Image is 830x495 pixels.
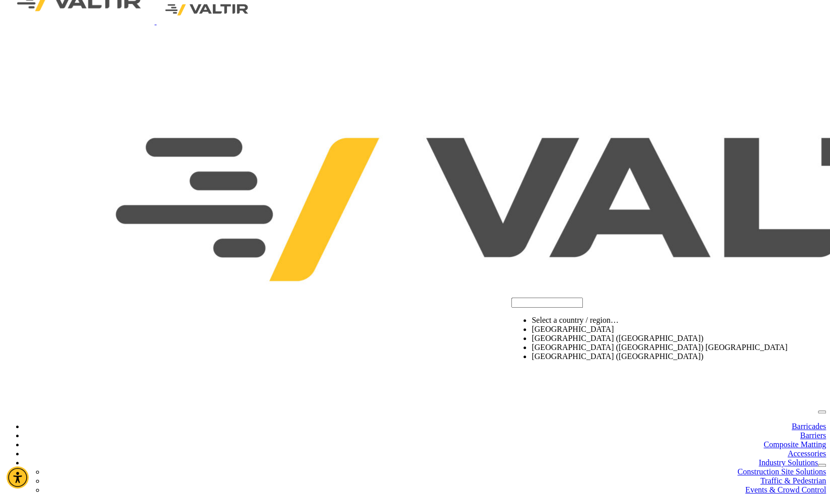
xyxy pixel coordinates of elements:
a: Barricades [792,422,826,431]
button: menu toggle [818,410,826,413]
a: Industry Solutions [759,458,818,467]
a: Events & Crowd Control [745,485,826,494]
a: Traffic & Pedestrian [760,476,826,485]
li: [GEOGRAPHIC_DATA] [532,325,787,334]
li: [GEOGRAPHIC_DATA] ([GEOGRAPHIC_DATA]) [532,352,787,361]
a: Accessories [788,449,826,458]
li: [GEOGRAPHIC_DATA] ([GEOGRAPHIC_DATA]) [GEOGRAPHIC_DATA] [532,343,787,352]
a: Construction Site Solutions [737,467,826,476]
li: Select a country / region… [532,316,787,325]
a: Barriers [800,431,826,440]
li: [GEOGRAPHIC_DATA] ([GEOGRAPHIC_DATA]) [532,334,787,343]
a: Composite Matting [764,440,826,449]
div: Accessibility Menu [7,466,29,488]
button: dropdown toggle [818,464,826,467]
